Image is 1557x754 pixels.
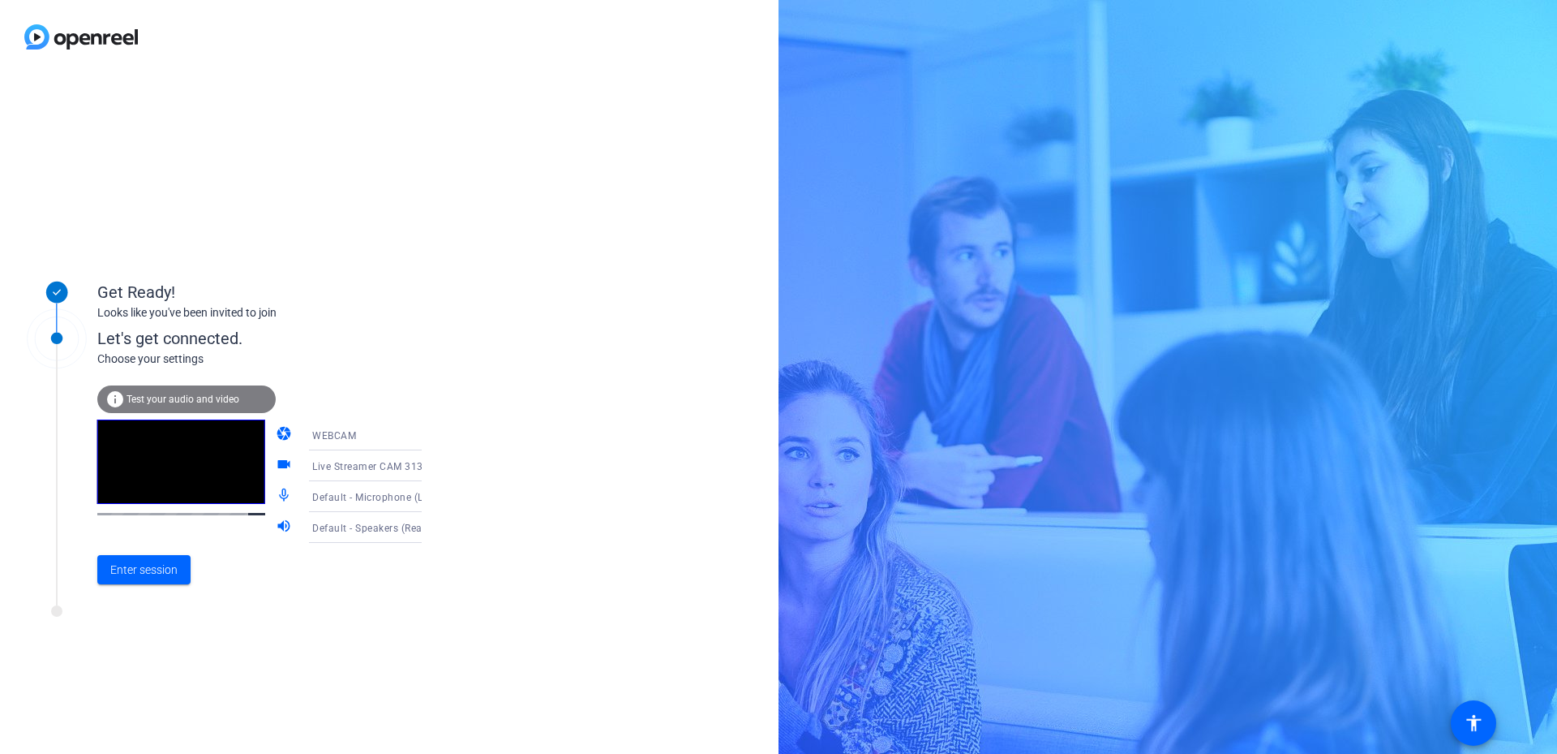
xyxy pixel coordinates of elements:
mat-icon: camera [276,425,295,445]
mat-icon: videocam [276,456,295,476]
span: Live Streamer CAM 313 (07ca:313a) [312,459,484,472]
span: Default - Microphone (Live Streamer CAM313 Microphone) (07ca:313a) [312,490,649,503]
mat-icon: mic_none [276,487,295,506]
mat-icon: volume_up [276,518,295,537]
span: WEBCAM [312,430,356,442]
span: Enter session [110,562,178,579]
div: Choose your settings [97,351,455,368]
div: Looks like you've been invited to join [97,304,422,321]
mat-icon: info [105,390,125,409]
mat-icon: accessibility [1464,713,1483,733]
span: Test your audio and video [127,394,239,405]
button: Enter session [97,555,191,584]
span: Default - Speakers (Realtek High Definition Audio(SST)) [312,521,574,534]
div: Get Ready! [97,280,422,304]
div: Let's get connected. [97,326,455,351]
